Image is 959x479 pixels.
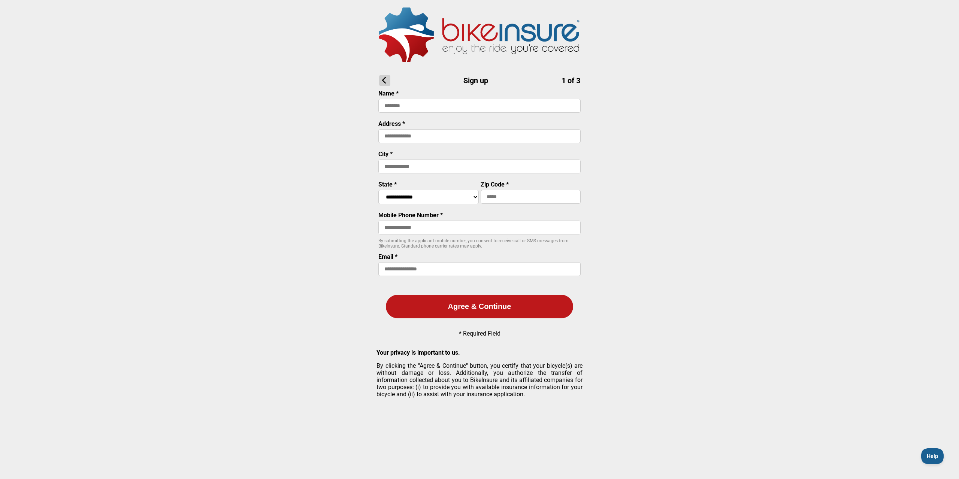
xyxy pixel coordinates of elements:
label: Zip Code * [481,181,509,188]
p: * Required Field [459,330,500,337]
label: State * [378,181,397,188]
span: 1 of 3 [562,76,580,85]
h1: Sign up [379,75,580,86]
label: City * [378,151,393,158]
strong: Your privacy is important to us. [376,349,460,356]
iframe: Toggle Customer Support [921,448,944,464]
label: Name * [378,90,399,97]
p: By submitting the applicant mobile number, you consent to receive call or SMS messages from BikeI... [378,238,581,249]
label: Mobile Phone Number * [378,212,443,219]
button: Agree & Continue [386,295,573,318]
label: Address * [378,120,405,127]
p: By clicking the "Agree & Continue" button, you certify that your bicycle(s) are without damage or... [376,362,583,398]
label: Email * [378,253,397,260]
